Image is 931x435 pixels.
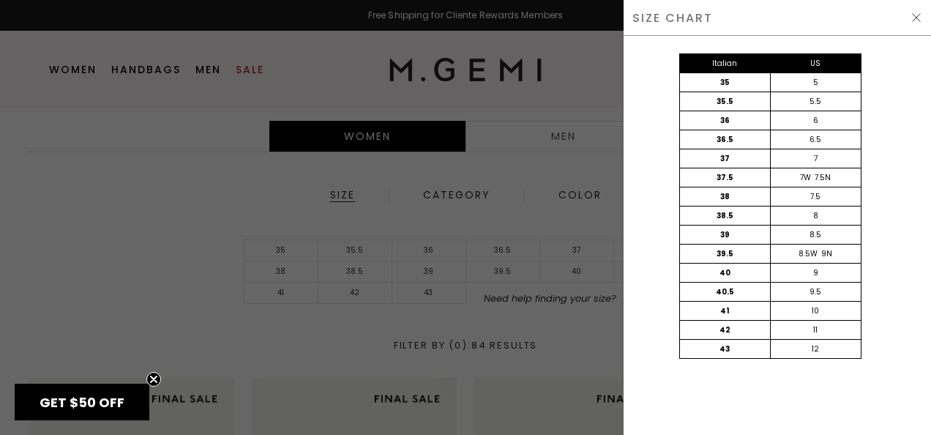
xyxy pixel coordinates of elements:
div: 9.5 [770,283,861,301]
div: 39 [680,226,771,244]
div: 36.5 [680,130,771,149]
div: 7W [800,172,811,184]
div: 5 [770,73,861,92]
div: 6 [770,111,861,130]
div: 8 [770,207,861,225]
div: 38 [680,187,771,206]
div: GET $50 OFFClose teaser [15,384,149,420]
div: 43 [680,340,771,358]
div: 40.5 [680,283,771,301]
div: Italian [680,54,771,72]
div: 12 [770,340,861,358]
div: 7.5 [770,187,861,206]
div: 39.5 [680,245,771,263]
div: 35.5 [680,92,771,111]
div: 35 [680,73,771,92]
div: 36 [680,111,771,130]
div: 9 [770,264,861,282]
div: 8.5 [770,226,861,244]
div: US [770,54,861,72]
img: Hide Drawer [911,12,922,23]
div: 10 [770,302,861,320]
div: 8.5W [799,248,818,260]
div: 7.5N [815,172,831,184]
div: 5.5 [770,92,861,111]
div: 41 [680,302,771,320]
span: GET $50 OFF [40,393,124,412]
div: 40 [680,264,771,282]
div: 7 [770,149,861,168]
div: 6.5 [770,130,861,149]
div: 38.5 [680,207,771,225]
div: 9N [821,248,832,260]
div: 42 [680,321,771,339]
div: 11 [770,321,861,339]
button: Close teaser [146,372,161,387]
div: 37 [680,149,771,168]
div: 37.5 [680,168,771,187]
